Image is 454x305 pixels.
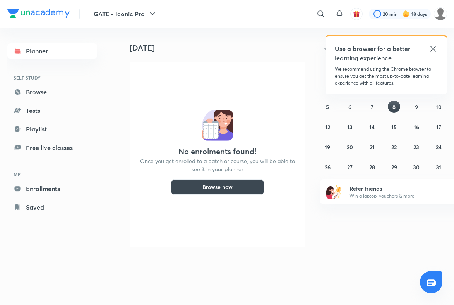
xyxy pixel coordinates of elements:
img: streak [402,10,410,18]
button: October 26, 2025 [321,161,334,173]
button: October 22, 2025 [388,141,400,153]
img: referral [326,184,342,199]
p: We recommend using the Chrome browser to ensure you get the most up-to-date learning experience w... [335,66,438,87]
h4: [DATE] [130,43,312,53]
abbr: October 6, 2025 [348,103,351,111]
button: October 17, 2025 [432,121,445,133]
button: October 16, 2025 [410,121,423,133]
a: Playlist [7,121,97,137]
a: Enrollments [7,181,97,196]
abbr: October 19, 2025 [325,143,330,151]
button: October 15, 2025 [388,121,400,133]
button: October 27, 2025 [344,161,356,173]
a: Free live classes [7,140,97,155]
abbr: October 13, 2025 [347,123,353,131]
abbr: October 12, 2025 [325,123,330,131]
button: October 30, 2025 [410,161,423,173]
abbr: October 14, 2025 [369,123,375,131]
button: October 31, 2025 [432,161,445,173]
a: Saved [7,199,97,215]
abbr: October 23, 2025 [413,143,419,151]
a: Browse [7,84,97,100]
button: October 10, 2025 [432,101,445,113]
abbr: October 9, 2025 [415,103,418,111]
button: October 28, 2025 [366,161,378,173]
abbr: October 31, 2025 [436,164,441,171]
button: October 6, 2025 [344,101,356,113]
a: Tests [7,103,97,118]
img: Deepika S S [434,7,447,20]
abbr: October 26, 2025 [325,164,331,171]
button: October 21, 2025 [366,141,378,153]
abbr: October 28, 2025 [369,164,375,171]
img: avatar [353,10,360,17]
button: October 9, 2025 [410,101,423,113]
abbr: October 20, 2025 [347,143,353,151]
button: October 24, 2025 [432,141,445,153]
button: Browse now [171,179,264,195]
button: October 7, 2025 [366,101,378,113]
p: Win a laptop, vouchers & more [349,193,445,199]
abbr: October 29, 2025 [391,164,397,171]
h6: Refer friends [349,184,445,193]
button: October 23, 2025 [410,141,423,153]
button: October 5, 2025 [321,101,334,113]
abbr: October 16, 2025 [414,123,419,131]
button: October 19, 2025 [321,141,334,153]
p: Once you get enrolled to a batch or course, you will be able to see it in your planner [139,157,296,173]
abbr: October 7, 2025 [371,103,373,111]
button: October 8, 2025 [388,101,400,113]
abbr: October 10, 2025 [436,103,442,111]
a: Planner [7,43,97,59]
button: GATE - Iconic Pro [89,6,162,22]
abbr: October 15, 2025 [391,123,397,131]
button: October 14, 2025 [366,121,378,133]
h6: ME [7,168,97,181]
button: October 29, 2025 [388,161,400,173]
button: October 13, 2025 [344,121,356,133]
button: October 20, 2025 [344,141,356,153]
button: avatar [350,8,363,20]
abbr: October 27, 2025 [347,164,353,171]
img: Company Logo [7,9,70,18]
abbr: October 21, 2025 [370,143,375,151]
h6: SELF STUDY [7,71,97,84]
abbr: October 8, 2025 [392,103,396,111]
abbr: October 5, 2025 [326,103,329,111]
a: Company Logo [7,9,70,20]
img: No events [202,110,233,141]
button: October 12, 2025 [321,121,334,133]
h5: Use a browser for a better learning experience [335,44,412,63]
abbr: October 30, 2025 [413,164,420,171]
abbr: October 17, 2025 [436,123,441,131]
abbr: October 22, 2025 [391,143,397,151]
abbr: October 24, 2025 [436,143,442,151]
h4: No enrolments found! [178,147,256,156]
